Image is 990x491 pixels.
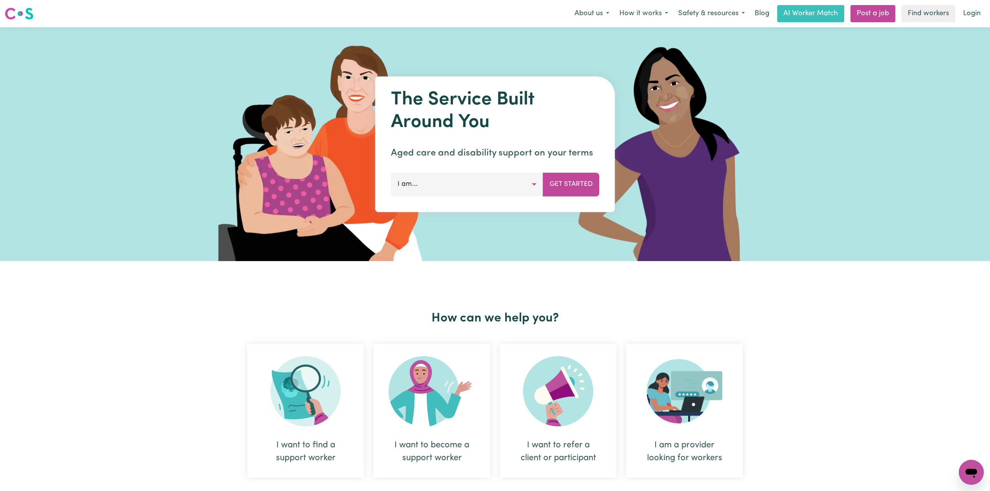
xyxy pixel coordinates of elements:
[543,173,599,196] button: Get Started
[392,439,472,465] div: I want to become a support worker
[389,356,475,426] img: Become Worker
[626,344,743,478] div: I am a provider looking for workers
[270,356,341,426] img: Search
[902,5,955,22] a: Find workers
[777,5,844,22] a: AI Worker Match
[958,5,985,22] a: Login
[673,5,750,22] button: Safety & resources
[614,5,673,22] button: How it works
[523,356,593,426] img: Refer
[391,146,599,160] p: Aged care and disability support on your terms
[247,344,364,478] div: I want to find a support worker
[518,439,598,465] div: I want to refer a client or participant
[391,173,543,196] button: I am...
[391,89,599,134] h1: The Service Built Around You
[5,5,34,23] a: Careseekers logo
[647,356,722,426] img: Provider
[266,439,345,465] div: I want to find a support worker
[5,7,34,21] img: Careseekers logo
[750,5,774,22] a: Blog
[373,344,490,478] div: I want to become a support worker
[500,344,617,478] div: I want to refer a client or participant
[569,5,614,22] button: About us
[645,439,724,465] div: I am a provider looking for workers
[850,5,895,22] a: Post a job
[959,460,984,485] iframe: Button to launch messaging window
[242,311,748,326] h2: How can we help you?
